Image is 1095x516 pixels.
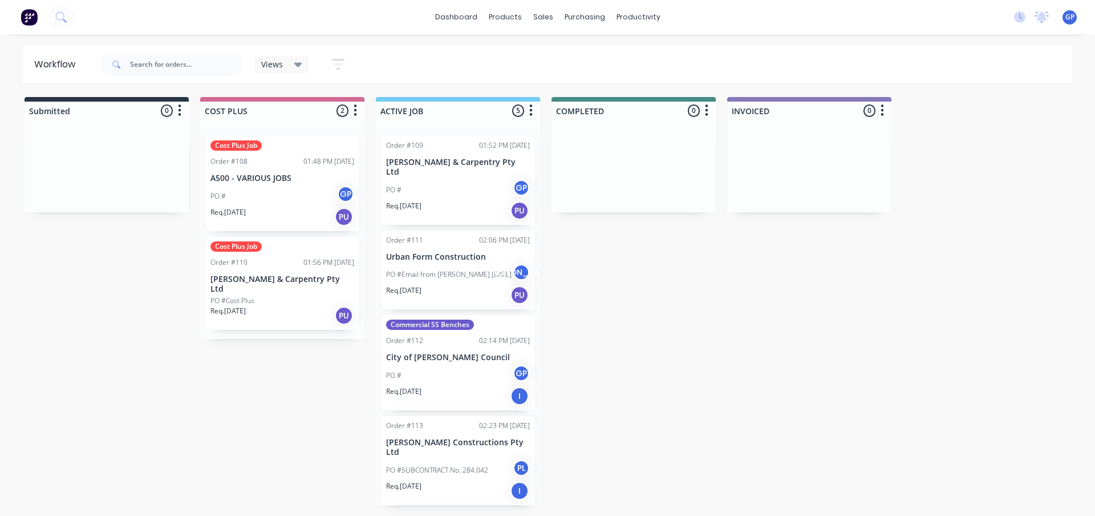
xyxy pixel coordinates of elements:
p: PO # [386,185,401,195]
div: purchasing [559,9,611,26]
div: Cost Plus JobOrder #11001:56 PM [DATE][PERSON_NAME] & Carpentry Pty LtdPO #Cost PlusReq.[DATE]PU [206,237,359,330]
div: products [483,9,528,26]
div: Cost Plus Job [210,241,262,252]
div: Commercial SS BenchesOrder #11202:14 PM [DATE]City of [PERSON_NAME] CouncilPO #GPReq.[DATE]I [382,315,534,410]
span: GP [1065,12,1074,22]
input: Search for orders... [130,53,243,76]
div: I [510,387,529,405]
div: Order #111 [386,235,423,245]
div: GP [513,365,530,382]
img: Factory [21,9,38,26]
div: sales [528,9,559,26]
div: GP [513,179,530,196]
div: [PERSON_NAME] [513,264,530,281]
p: PO #Email from [PERSON_NAME] [DATE] [386,269,512,280]
div: Order #112 [386,336,423,346]
div: Workflow [34,58,81,71]
p: PO # [386,370,401,381]
div: Order #108 [210,156,248,167]
p: Req. [DATE] [386,481,421,491]
p: PO #Cost Plus [210,296,254,306]
div: GP [337,186,354,203]
div: Order #10901:52 PM [DATE][PERSON_NAME] & Carpentry Pty LtdPO #GPReq.[DATE]PU [382,136,534,225]
div: Order #11302:23 PM [DATE][PERSON_NAME] Constructions Pty LtdPO #SUBCONTRACT No. 284.042PLReq.[DATE]I [382,416,534,505]
p: City of [PERSON_NAME] Council [386,353,530,362]
p: Req. [DATE] [210,207,246,217]
div: PU [510,201,529,220]
div: 02:14 PM [DATE] [479,336,530,346]
div: PU [335,307,353,325]
a: dashboard [429,9,483,26]
div: Cost Plus JobOrder #10801:48 PM [DATE]A500 - VARIOUS JOBSPO #GPReq.[DATE]PU [206,136,359,231]
div: Order #11102:06 PM [DATE]Urban Form ConstructionPO #Email from [PERSON_NAME] [DATE][PERSON_NAME]R... [382,231,534,310]
div: PU [510,286,529,304]
div: 01:48 PM [DATE] [303,156,354,167]
div: 01:56 PM [DATE] [303,257,354,268]
div: Order #109 [386,140,423,151]
div: 01:52 PM [DATE] [479,140,530,151]
p: Req. [DATE] [386,201,421,211]
p: PO # [210,191,226,201]
div: PL [513,459,530,477]
p: Req. [DATE] [210,306,246,316]
div: 02:23 PM [DATE] [479,421,530,431]
span: Views [261,58,283,70]
p: A500 - VARIOUS JOBS [210,174,354,183]
p: [PERSON_NAME] Constructions Pty Ltd [386,438,530,457]
div: Order #110 [210,257,248,268]
p: [PERSON_NAME] & Carpentry Pty Ltd [386,158,530,177]
p: Urban Form Construction [386,252,530,262]
div: Order #113 [386,421,423,431]
div: Commercial SS Benches [386,320,474,330]
div: Cost Plus Job [210,140,262,151]
div: productivity [611,9,666,26]
div: PU [335,208,353,226]
div: I [510,482,529,500]
p: Req. [DATE] [386,285,421,296]
div: 02:06 PM [DATE] [479,235,530,245]
p: Req. [DATE] [386,386,421,397]
p: PO #SUBCONTRACT No. 284.042 [386,465,488,475]
p: [PERSON_NAME] & Carpentry Pty Ltd [210,275,354,294]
